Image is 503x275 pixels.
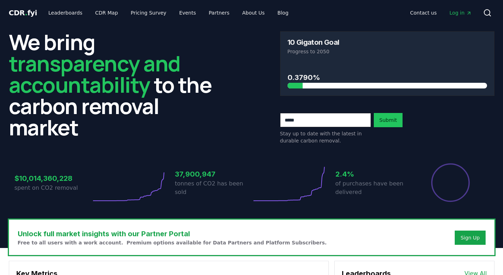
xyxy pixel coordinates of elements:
[449,9,471,16] span: Log in
[444,6,477,19] a: Log in
[272,6,294,19] a: Blog
[404,6,442,19] a: Contact us
[374,113,403,127] button: Submit
[288,39,339,46] h3: 10 Gigaton Goal
[288,48,487,55] p: Progress to 2050
[9,8,37,18] a: CDR.fyi
[15,184,91,192] p: spent on CO2 removal
[18,239,327,246] p: Free to all users with a work account. Premium options available for Data Partners and Platform S...
[460,234,480,241] a: Sign Up
[9,49,180,99] span: transparency and accountability
[236,6,270,19] a: About Us
[288,72,487,83] h3: 0.3790%
[203,6,235,19] a: Partners
[25,9,27,17] span: .
[455,231,485,245] button: Sign Up
[174,6,202,19] a: Events
[404,6,477,19] nav: Main
[280,130,371,144] p: Stay up to date with the latest in durable carbon removal.
[335,179,412,196] p: of purchases have been delivered
[125,6,172,19] a: Pricing Survey
[18,228,327,239] h3: Unlock full market insights with our Partner Portal
[431,163,470,203] div: Percentage of sales delivered
[335,169,412,179] h3: 2.4%
[15,173,91,184] h3: $10,014,360,228
[175,179,252,196] p: tonnes of CO2 has been sold
[9,31,223,138] h2: We bring to the carbon removal market
[175,169,252,179] h3: 37,900,947
[43,6,294,19] nav: Main
[9,9,37,17] span: CDR fyi
[43,6,88,19] a: Leaderboards
[89,6,124,19] a: CDR Map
